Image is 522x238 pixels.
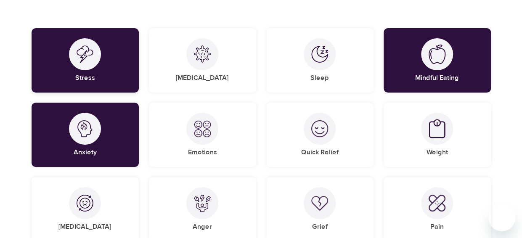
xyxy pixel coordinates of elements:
[488,204,515,231] iframe: Button to launch messaging window
[312,222,328,231] h5: Grief
[77,120,93,137] img: Anxiety
[429,119,445,139] img: Weight
[301,148,339,157] h5: Quick Relief
[194,45,211,63] img: COVID-19
[149,28,256,93] div: COVID-19[MEDICAL_DATA]
[194,120,211,137] img: Emotions
[384,28,491,93] div: Mindful EatingMindful Eating
[74,148,97,157] h5: Anxiety
[77,45,93,63] img: Stress
[311,120,328,137] img: Quick Relief
[75,74,95,82] h5: Stress
[427,148,448,157] h5: Weight
[266,28,374,93] div: SleepSleep
[430,222,444,231] h5: Pain
[194,195,211,212] img: Anger
[384,103,491,167] div: WeightWeight
[149,103,256,167] div: EmotionsEmotions
[311,196,328,211] img: Grief
[176,74,229,82] h5: [MEDICAL_DATA]
[415,74,459,82] h5: Mindful Eating
[311,46,328,63] img: Sleep
[429,195,445,212] img: Pain
[32,103,139,167] div: AnxietyAnxiety
[77,195,93,212] img: Depression
[266,103,374,167] div: Quick ReliefQuick Relief
[310,74,329,82] h5: Sleep
[188,148,217,157] h5: Emotions
[32,28,139,93] div: StressStress
[429,45,445,64] img: Mindful Eating
[58,222,111,231] h5: [MEDICAL_DATA]
[193,222,212,231] h5: Anger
